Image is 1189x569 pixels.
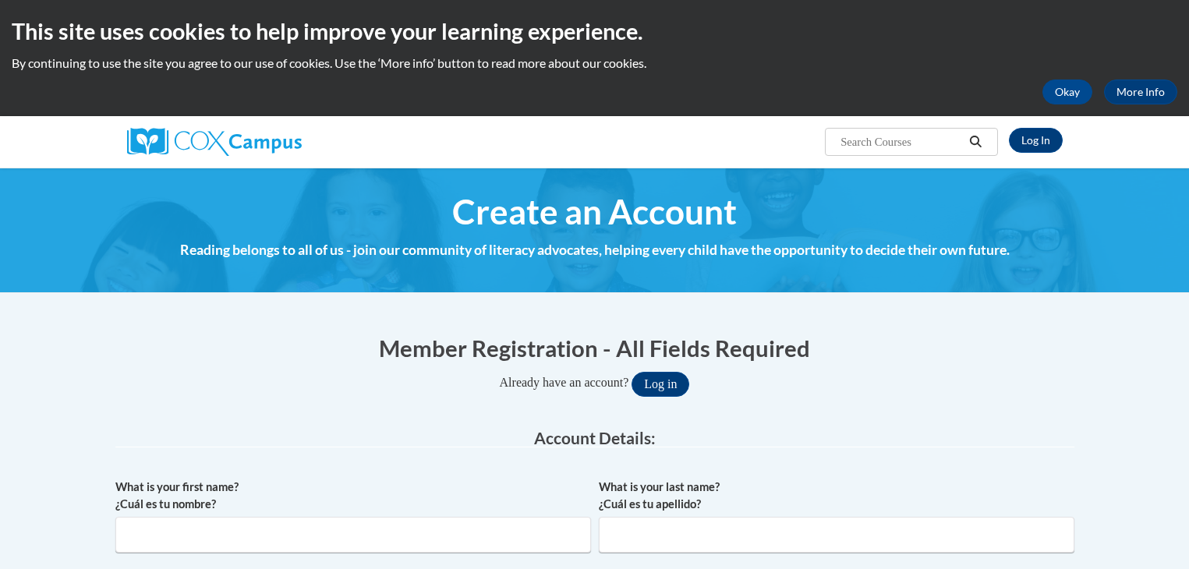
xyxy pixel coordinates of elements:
[1009,128,1063,153] a: Log In
[127,128,302,156] img: Cox Campus
[599,517,1074,553] input: Metadata input
[115,479,591,513] label: What is your first name? ¿Cuál es tu nombre?
[12,16,1177,47] h2: This site uses cookies to help improve your learning experience.
[452,191,737,232] span: Create an Account
[1042,80,1092,104] button: Okay
[839,133,964,151] input: Search Courses
[500,376,629,389] span: Already have an account?
[534,428,656,447] span: Account Details:
[632,372,689,397] button: Log in
[1104,80,1177,104] a: More Info
[115,332,1074,364] h1: Member Registration - All Fields Required
[115,240,1074,260] h4: Reading belongs to all of us - join our community of literacy advocates, helping every child have...
[115,517,591,553] input: Metadata input
[12,55,1177,72] p: By continuing to use the site you agree to our use of cookies. Use the ‘More info’ button to read...
[964,133,987,151] button: Search
[599,479,1074,513] label: What is your last name? ¿Cuál es tu apellido?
